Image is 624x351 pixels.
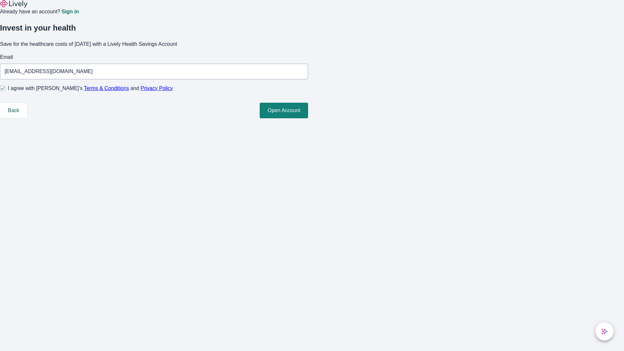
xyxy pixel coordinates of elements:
a: Terms & Conditions [84,85,129,91]
span: I agree with [PERSON_NAME]’s and [8,84,173,92]
a: Sign in [61,9,79,14]
button: chat [595,322,614,341]
a: Privacy Policy [141,85,173,91]
svg: Lively AI Assistant [601,328,608,335]
button: Open Account [260,103,308,118]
